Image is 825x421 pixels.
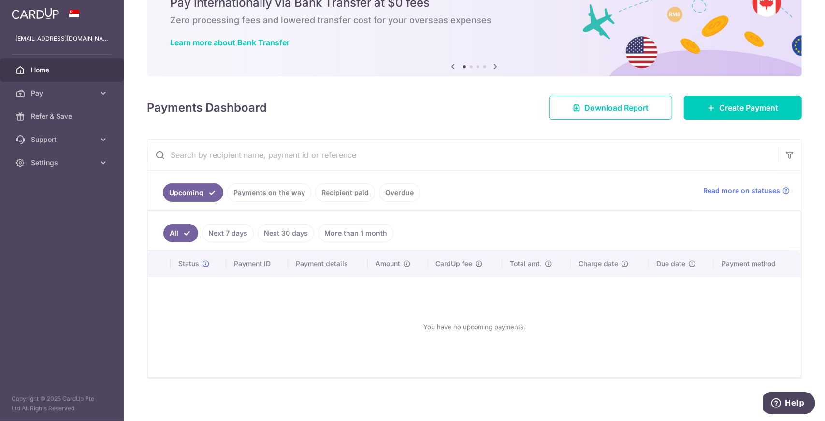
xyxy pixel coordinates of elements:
[579,259,618,268] span: Charge date
[159,284,789,369] div: You have no upcoming payments.
[763,392,815,416] iframe: Opens a widget where you can find more information
[549,96,672,120] a: Download Report
[178,259,199,268] span: Status
[703,186,780,196] span: Read more on statuses
[376,259,400,268] span: Amount
[318,224,393,242] a: More than 1 month
[147,140,778,170] input: Search by recipient name, payment id or reference
[656,259,685,268] span: Due date
[719,102,778,113] span: Create Payment
[31,135,95,144] span: Support
[584,102,649,113] span: Download Report
[31,158,95,168] span: Settings
[258,224,314,242] a: Next 30 days
[31,65,95,75] span: Home
[684,96,802,120] a: Create Payment
[714,251,801,276] th: Payment method
[163,224,198,242] a: All
[288,251,368,276] th: Payment details
[15,34,108,43] p: [EMAIL_ADDRESS][DOMAIN_NAME]
[170,14,779,26] h6: Zero processing fees and lowered transfer cost for your overseas expenses
[510,259,542,268] span: Total amt.
[226,251,288,276] th: Payment ID
[436,259,473,268] span: CardUp fee
[170,38,289,47] a: Learn more about Bank Transfer
[703,186,790,196] a: Read more on statuses
[227,183,311,202] a: Payments on the way
[315,183,375,202] a: Recipient paid
[379,183,420,202] a: Overdue
[163,183,223,202] a: Upcoming
[202,224,254,242] a: Next 7 days
[31,88,95,98] span: Pay
[12,8,59,19] img: CardUp
[31,112,95,121] span: Refer & Save
[147,99,267,116] h4: Payments Dashboard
